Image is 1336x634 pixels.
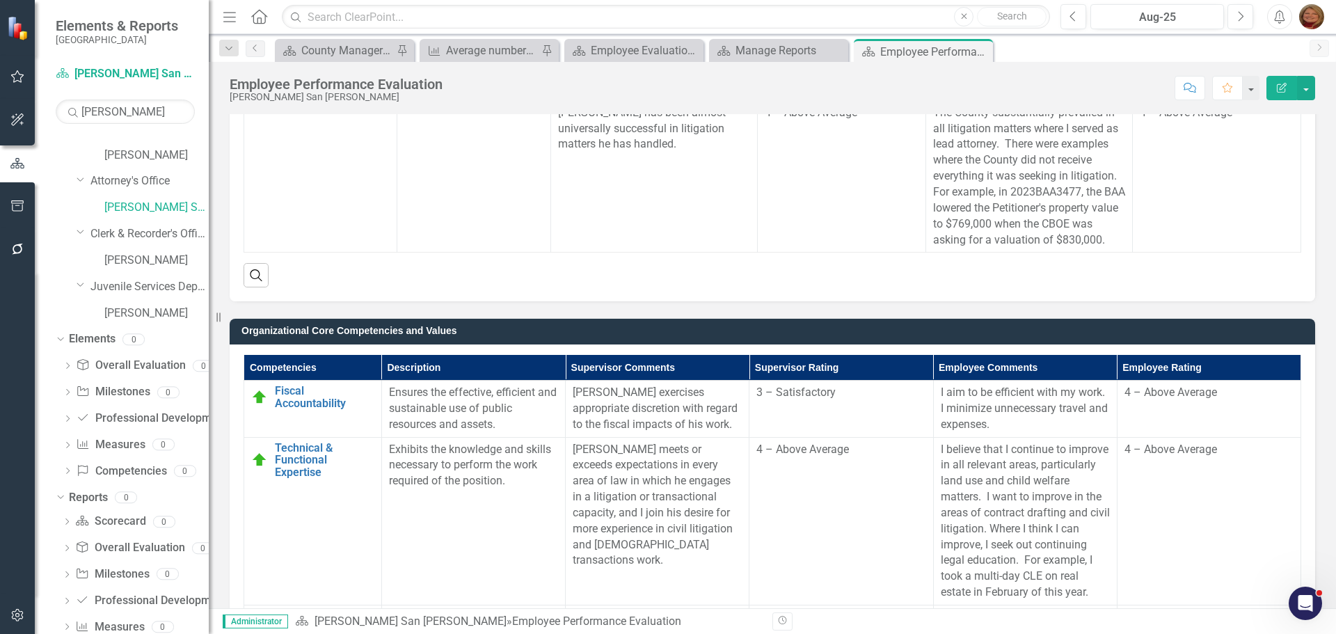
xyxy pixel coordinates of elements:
[193,360,215,372] div: 0
[76,358,185,374] a: Overall Evaluation
[75,566,149,583] a: Milestones
[389,385,558,433] p: Ensures the effective, efficient and sustainable use of public resources and assets.
[1095,9,1219,26] div: Aug-25
[1140,106,1232,119] span: 4 – Above Average
[275,385,374,409] a: Fiscal Accountability
[735,42,845,59] div: Manage Reports
[76,384,150,400] a: Milestones
[278,42,393,59] a: County Manager's Office
[76,411,227,427] a: Professional Development
[76,437,145,453] a: Measures
[933,437,1117,605] td: Double-Click to Edit
[192,542,214,554] div: 0
[301,42,393,59] div: County Manager's Office
[244,381,382,438] td: Double-Click to Edit Right Click for Context Menu
[104,306,209,322] a: [PERSON_NAME]
[90,226,209,242] a: Clerk & Recorder's Office
[1117,381,1301,438] td: Double-Click to Edit
[573,442,742,569] p: [PERSON_NAME] meets or exceeds expectations in every area of law in which he engages in a litigat...
[230,92,443,102] div: [PERSON_NAME] San [PERSON_NAME]
[230,77,443,92] div: Employee Performance Evaluation
[223,615,288,628] span: Administrator
[315,615,507,628] a: [PERSON_NAME] San [PERSON_NAME]
[941,442,1110,601] p: I believe that I continue to improve in all relevant areas, particularly land use and child welfa...
[933,105,1125,248] p: The County substantially prevailed in all litigation matters where I served as lead attorney. The...
[76,463,166,480] a: Competencies
[573,385,742,433] p: [PERSON_NAME] exercises appropriate discretion with regard to the fiscal impacts of his work.
[241,326,1308,336] h3: Organizational Core Competencies and Values
[56,17,178,34] span: Elements & Reports
[591,42,700,59] div: Employee Evaluation Navigation
[115,491,137,503] div: 0
[75,593,226,609] a: Professional Development
[389,442,558,490] p: Exhibits the knowledge and skills necessary to perform the work required of the position.
[977,7,1047,26] button: Search
[941,385,1110,433] p: I aim to be efficient with my work. I minimize unnecessary travel and expenses.
[152,621,174,633] div: 0
[69,331,116,347] a: Elements
[512,615,681,628] div: Employee Performance Evaluation
[153,516,175,528] div: 0
[423,42,538,59] a: Average number of days for BOCC minutes to be approved by the BOCC and made available to the public.
[1090,4,1224,29] button: Aug-25
[713,42,845,59] a: Manage Reports
[756,386,836,399] span: 3 – Satisfactory
[566,381,749,438] td: Double-Click to Edit
[75,540,184,556] a: Overall Evaluation
[1117,437,1301,605] td: Double-Click to Edit
[758,100,926,253] td: Double-Click to Edit
[1299,4,1324,29] img: Katherine Haase
[275,442,374,479] a: Technical & Functional Expertise
[251,452,268,468] img: On Target
[157,386,180,398] div: 0
[880,43,989,61] div: Employee Performance Evaluation
[152,439,175,451] div: 0
[104,148,209,164] a: [PERSON_NAME]
[558,105,750,153] p: [PERSON_NAME] has been almost universally successful in litigation matters he has handled.
[75,514,145,530] a: Scorecard
[756,443,849,456] span: 4 – Above Average
[122,333,145,345] div: 0
[56,34,178,45] small: [GEOGRAPHIC_DATA]
[7,16,31,40] img: ClearPoint Strategy
[568,42,700,59] a: Employee Evaluation Navigation
[933,381,1117,438] td: Double-Click to Edit
[244,437,382,605] td: Double-Click to Edit Right Click for Context Menu
[1289,587,1322,620] iframe: Intercom live chat
[749,437,933,605] td: Double-Click to Edit
[282,5,1050,29] input: Search ClearPoint...
[566,437,749,605] td: Double-Click to Edit
[997,10,1027,22] span: Search
[381,381,565,438] td: Double-Click to Edit
[104,200,209,216] a: [PERSON_NAME] San [PERSON_NAME]
[251,389,268,406] img: On Target
[765,106,857,119] span: 4 – Above Average
[381,437,565,605] td: Double-Click to Edit
[295,614,762,630] div: »
[925,100,1132,253] td: Double-Click to Edit
[104,253,209,269] a: [PERSON_NAME]
[157,569,179,580] div: 0
[56,100,195,124] input: Search Below...
[446,42,538,59] div: Average number of days for BOCC minutes to be approved by the BOCC and made available to the public.
[174,465,196,477] div: 0
[550,100,757,253] td: Double-Click to Edit
[1124,386,1217,399] span: 4 – Above Average
[90,279,209,295] a: Juvenile Services Department
[1133,100,1301,253] td: Double-Click to Edit
[69,490,108,506] a: Reports
[1124,443,1217,456] span: 4 – Above Average
[90,173,209,189] a: Attorney's Office
[56,66,195,82] a: [PERSON_NAME] San [PERSON_NAME]
[749,381,933,438] td: Double-Click to Edit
